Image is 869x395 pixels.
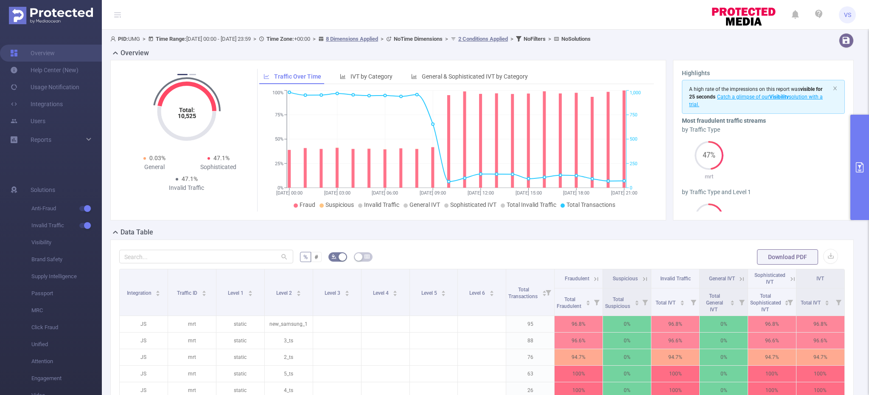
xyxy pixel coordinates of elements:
[265,349,313,365] p: 2_ts
[700,349,748,365] p: 0%
[31,302,102,319] span: MRC
[168,366,216,382] p: mrt
[680,299,684,302] i: icon: caret-up
[833,288,844,316] i: Filter menu
[120,333,168,349] p: JS
[120,316,168,332] p: JS
[155,289,160,294] div: Sort
[489,289,494,294] div: Sort
[748,316,796,332] p: 96.8%
[458,36,508,42] u: 2 Conditions Applied
[278,185,283,191] tspan: 0%
[364,201,399,208] span: Invalid Traffic
[796,333,844,349] p: 96.6%
[825,299,830,302] i: icon: caret-up
[168,333,216,349] p: mrt
[345,289,350,294] div: Sort
[276,290,293,296] span: Level 2
[687,288,699,316] i: Filter menu
[563,190,589,196] tspan: [DATE] 18:00
[516,190,542,196] tspan: [DATE] 15:00
[824,299,830,304] div: Sort
[700,316,748,332] p: 0%
[506,316,554,332] p: 95
[120,349,168,365] p: JS
[469,290,486,296] span: Level 6
[314,254,318,260] span: #
[31,285,102,302] span: Passport
[586,302,591,305] i: icon: caret-down
[651,333,699,349] p: 96.6%
[168,316,216,332] p: mrt
[265,316,313,332] p: new_samsung_1
[682,188,845,197] div: by Traffic Type and Level 1
[119,250,293,263] input: Search...
[276,190,303,196] tspan: [DATE] 00:00
[216,316,264,332] p: static
[213,155,230,161] span: 47.1%
[324,190,350,196] tspan: [DATE] 03:00
[121,227,153,237] h2: Data Table
[31,234,102,251] span: Visibility
[635,302,639,305] i: icon: caret-down
[10,62,78,79] a: Help Center (New)
[202,289,207,292] i: icon: caret-up
[216,333,264,349] p: static
[310,36,318,42] span: >
[736,288,748,316] i: Filter menu
[325,201,354,208] span: Suspicious
[796,316,844,332] p: 96.8%
[393,289,398,292] i: icon: caret-up
[156,36,186,42] b: Time Range:
[9,7,93,24] img: Protected Media
[441,293,446,295] i: icon: caret-down
[202,293,207,295] i: icon: caret-down
[140,36,148,42] span: >
[748,333,796,349] p: 96.6%
[825,302,830,305] i: icon: caret-down
[378,36,386,42] span: >
[409,201,440,208] span: General IVT
[700,366,748,382] p: 0%
[248,289,252,292] i: icon: caret-up
[296,289,301,292] i: icon: caret-up
[565,276,589,282] span: Fraudulent
[490,289,494,292] i: icon: caret-up
[682,172,736,181] p: mrt
[182,175,198,182] span: 47.1%
[300,201,315,208] span: Fraud
[296,289,301,294] div: Sort
[730,299,734,302] i: icon: caret-up
[10,45,55,62] a: Overview
[373,290,390,296] span: Level 4
[603,349,651,365] p: 0%
[656,300,677,306] span: Total IVT
[421,290,438,296] span: Level 5
[31,336,102,353] span: Unified
[796,366,844,382] p: 100%
[611,190,637,196] tspan: [DATE] 21:00
[392,289,398,294] div: Sort
[748,349,796,365] p: 94.7%
[630,161,637,166] tspan: 250
[748,366,796,382] p: 100%
[274,73,321,80] span: Traffic Over Time
[345,293,349,295] i: icon: caret-down
[695,152,723,159] span: 47%
[709,276,735,282] span: General IVT
[189,74,196,75] button: 2
[605,296,631,309] span: Total Suspicious
[586,299,591,302] i: icon: caret-up
[660,276,691,282] span: Invalid Traffic
[248,289,253,294] div: Sort
[266,36,294,42] b: Time Zone:
[120,366,168,382] p: JS
[682,69,845,78] h3: Highlights
[168,349,216,365] p: mrt
[700,333,748,349] p: 0%
[546,36,554,42] span: >
[31,131,51,148] a: Reports
[706,293,723,313] span: Total General IVT
[754,272,785,285] span: Sophisticated IVT
[202,289,207,294] div: Sort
